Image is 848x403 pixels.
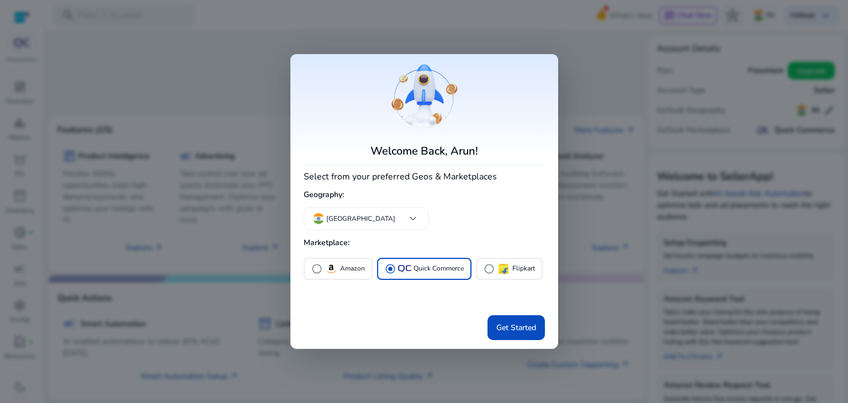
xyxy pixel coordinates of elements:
p: Flipkart [512,263,535,274]
img: QC-logo.svg [398,265,411,272]
img: in.svg [313,213,324,224]
p: Amazon [340,263,365,274]
span: Get Started [496,322,536,333]
span: radio_button_unchecked [311,263,322,274]
span: radio_button_checked [385,263,396,274]
span: keyboard_arrow_down [406,212,420,225]
img: amazon.svg [325,262,338,275]
span: radio_button_unchecked [484,263,495,274]
button: Get Started [487,315,545,340]
img: flipkart.svg [497,262,510,275]
h5: Marketplace: [304,234,545,252]
h5: Geography: [304,186,545,204]
p: Quick Commerce [414,263,464,274]
p: [GEOGRAPHIC_DATA] [326,214,395,224]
